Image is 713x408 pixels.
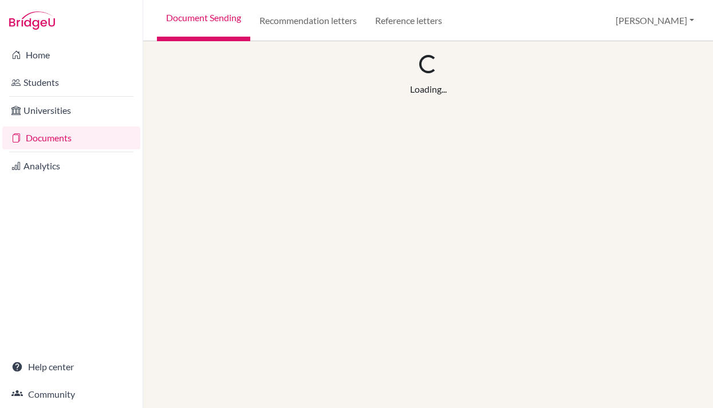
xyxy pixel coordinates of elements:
a: Home [2,43,140,66]
a: Documents [2,126,140,149]
img: Bridge-U [9,11,55,30]
a: Universities [2,99,140,122]
a: Analytics [2,155,140,177]
div: Loading... [410,82,447,96]
a: Help center [2,355,140,378]
button: [PERSON_NAME] [610,10,699,31]
a: Students [2,71,140,94]
a: Community [2,383,140,406]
